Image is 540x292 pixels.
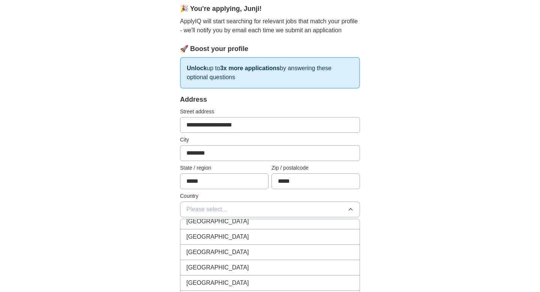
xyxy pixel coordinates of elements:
[180,44,360,54] div: 🚀 Boost your profile
[186,205,227,214] span: Please select...
[180,95,360,105] div: Address
[180,192,360,200] label: Country
[180,57,360,89] p: up to by answering these optional questions
[180,4,360,14] div: 🎉 You're applying , Junji !
[186,278,249,287] span: [GEOGRAPHIC_DATA]
[220,65,280,71] strong: 3x more applications
[180,202,360,217] button: Please select...
[186,248,249,257] span: [GEOGRAPHIC_DATA]
[180,164,268,172] label: State / region
[186,232,249,241] span: [GEOGRAPHIC_DATA]
[180,136,360,144] label: City
[271,164,360,172] label: Zip / postalcode
[180,17,360,35] p: ApplyIQ will start searching for relevant jobs that match your profile - we'll notify you by emai...
[187,65,207,71] strong: Unlock
[186,263,249,272] span: [GEOGRAPHIC_DATA]
[180,108,360,116] label: Street address
[186,217,249,226] span: [GEOGRAPHIC_DATA]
